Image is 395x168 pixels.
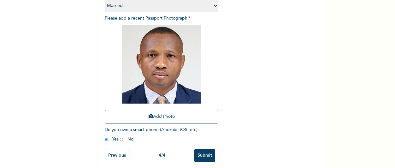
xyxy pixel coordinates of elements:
[105,110,218,123] button: Add Photo
[105,149,129,162] input: Previous
[129,152,194,159] div: 4 / 4
[105,128,199,141] span: Do you own a smart-phone (Android, iOS, etc) : Yes No
[194,149,215,162] input: Submit
[105,16,218,127] span: Please add a recent Passport Photograph
[122,25,201,104] img: Crop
